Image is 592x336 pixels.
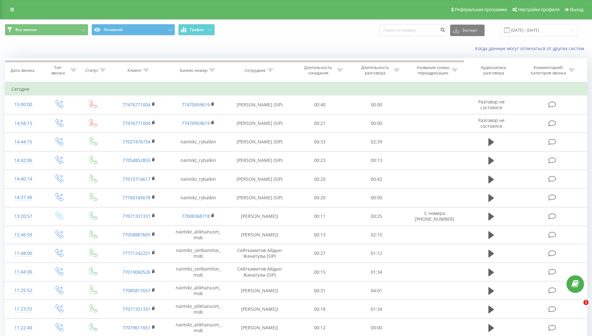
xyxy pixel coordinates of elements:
td: 01:34 [348,300,405,318]
div: Аудиозапись разговора [473,65,514,76]
td: 01:12 [348,244,405,263]
div: Дата звонка [11,68,34,73]
div: 11:48:00 [11,247,35,260]
button: График [178,24,215,35]
td: 00:20 [291,170,348,188]
div: 15:00:00 [11,98,35,111]
a: 77010714617 [122,176,150,182]
div: Статус [85,68,98,73]
button: Основной [91,24,175,35]
div: 14:40:14 [11,173,35,185]
div: Длительность ожидания [301,65,335,76]
td: 00:31 [291,281,348,300]
td: 00:13 [291,225,348,244]
span: Разговор не состоялся [478,99,505,111]
td: 00:18 [291,300,348,318]
td: naimikz_rybalkin [169,170,228,188]
td: 00:20 [291,188,348,207]
td: [PERSON_NAME] (SIP) [228,95,291,114]
a: 77760145678 [122,195,150,201]
td: naimikz_rybalkin [169,133,228,151]
a: 77027476734 [122,139,150,145]
td: [PERSON_NAME]) [228,225,291,244]
iframe: Intercom live chat [570,300,586,315]
td: naimikz_alikhanusm_mob [169,281,228,300]
td: 00:23 [291,151,348,170]
td: 00:15 [291,263,348,281]
span: Выход [570,7,583,12]
span: Разговор не состоялся [478,117,505,129]
a: 77470959619 [182,102,210,108]
div: Бизнес номер [180,68,208,73]
div: Сотрудник [245,68,266,73]
a: 77071331331 [122,213,150,219]
a: 77071331331 [122,306,150,312]
span: 1 [583,300,588,305]
span: Все звонки [15,27,37,32]
div: 11:23:32 [11,303,35,315]
td: [PERSON_NAME] (SIP) [228,188,291,207]
td: 02:39 [348,133,405,151]
td: [PERSON_NAME] (SIP) [228,133,291,151]
td: Сегодня [5,83,587,95]
td: [PERSON_NAME]) [228,207,291,225]
a: Когда данные могут отличаться от других систем [475,45,587,51]
div: Комментарий/категория звонка [530,65,567,76]
td: [PERSON_NAME]) [228,300,291,318]
div: 14:58:15 [11,117,35,130]
td: Сейткамитов Айдын Жанатулы (SIP) [228,263,291,281]
div: 11:25:52 [11,284,35,297]
td: naimikz_seitkamitov_mob [169,244,228,263]
input: Поиск по номеру [379,25,447,36]
td: naimikz_alikhanusm_mob [169,225,228,244]
div: 14:37:48 [11,191,35,204]
td: С номера [PHONE_NUMBER] [405,207,464,225]
td: 00:13 [348,151,405,170]
td: 00:00 [348,188,405,207]
td: 00:11 [291,207,348,225]
span: Реферальная программа [455,7,507,12]
td: 00:25 [348,207,405,225]
td: 00:27 [291,244,348,263]
a: 77470959619 [182,120,210,126]
a: 77079611651 [122,325,150,331]
td: 00:21 [291,114,348,133]
a: 77476771004 [122,120,150,126]
td: [PERSON_NAME] (SIP) [228,114,291,133]
div: 12:46:59 [11,229,35,241]
a: 77771242221 [122,250,150,256]
td: naimikz_rybalkin [169,188,228,207]
a: 77019060526 [122,269,150,275]
td: naimikz_rybalkin [169,151,228,170]
td: [PERSON_NAME] (SIP) [228,170,291,188]
div: Тип звонка [47,65,69,76]
div: 11:44:06 [11,266,35,278]
td: 04:01 [348,281,405,300]
a: 77476771004 [122,102,150,108]
td: [PERSON_NAME]) [228,281,291,300]
button: Экспорт [450,25,485,36]
td: naimikz_alikhanusm_mob [169,300,228,318]
td: 00:33 [291,133,348,151]
a: 77008368718 [182,213,210,219]
div: 14:44:15 [11,136,35,148]
div: Длительность разговора [358,65,392,76]
a: 77058887605 [122,232,150,238]
td: Сейткамитов Айдын Жанатулы (SIP) [228,244,291,263]
td: 00:00 [348,114,405,133]
div: 11:22:40 [11,322,35,334]
span: Настройки профиля [518,7,559,12]
td: naimikz_seitkamitov_mob [169,263,228,281]
div: 13:20:57 [11,210,35,223]
div: 14:42:06 [11,154,35,167]
td: 02:15 [348,225,405,244]
a: 77054852855 [122,157,150,163]
td: 00:00 [348,95,405,114]
td: [PERSON_NAME] (SIP) [228,151,291,170]
td: 00:42 [348,170,405,188]
div: Клиент [128,68,142,73]
a: 77085817657 [122,287,150,294]
span: График [190,27,204,32]
button: Все звонки [5,24,88,35]
td: 01:34 [348,263,405,281]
